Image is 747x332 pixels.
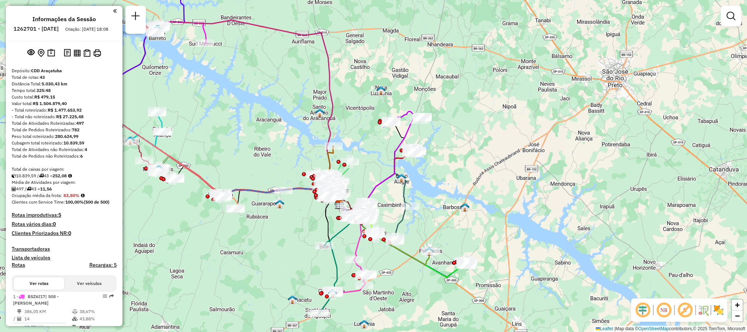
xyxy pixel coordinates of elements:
button: Logs desbloquear sessão [62,47,72,59]
a: OpenStreetMap [638,326,669,331]
a: Clique aqui para minimizar o painel [113,7,117,15]
div: - Total não roteirizado: [12,113,117,120]
strong: 43 [40,74,45,80]
div: Peso total roteirizado: [12,133,117,140]
div: Depósito: [12,67,117,74]
img: PIACATU [288,295,297,304]
i: Total de rotas [27,187,31,191]
span: BSZ6I17 [28,294,45,299]
i: Distância Total [17,309,22,314]
button: Painel de Sugestão [46,47,57,59]
div: Atividade não roteirizada - JONATHAN LUNDGUIST [318,192,336,199]
em: Média calculada utilizando a maior ocupação (%Peso ou %Cubagem) de cada rota da sessão. Rotas cro... [81,193,85,198]
h4: Lista de veículos [12,255,117,261]
strong: 4 [85,147,87,152]
button: Exibir sessão original [26,47,36,59]
img: GUARARAPES [275,199,284,209]
button: Visualizar Romaneio [82,48,92,58]
div: 497 / 43 = [12,186,117,192]
div: Distância Total: [12,81,117,87]
span: Ocupação média da frota: [12,193,62,198]
div: Cubagem total roteirizado: [12,140,117,146]
h4: Transportadoras [12,246,117,252]
div: Total de Pedidos não Roteirizados: [12,153,117,159]
span: + [735,300,740,309]
span: | [614,326,615,331]
strong: CDD Araçatuba [31,68,62,73]
div: Map data © contributors,© 2025 TomTom, Microsoft [594,326,747,332]
i: Total de rotas [39,174,44,178]
span: Clientes com Service Time: [12,199,65,205]
img: PENÁPOLIS [424,247,434,256]
img: BREJO ALEGRE [397,173,406,183]
td: = [13,324,17,331]
strong: 252,08 [52,173,67,178]
td: 386,05 KM [24,308,72,315]
td: 09:15 [79,324,114,331]
td: 27,57 KM [24,324,72,331]
span: Exibir rótulo [676,301,694,319]
div: Total de Atividades não Roteirizadas: [12,146,117,153]
div: Total de rotas: [12,74,117,81]
span: Ocultar NR [655,301,673,319]
h4: Clientes Priorizados NR: [12,230,117,236]
div: Atividade não roteirizada - LARISSA GATTI BARBOZ [351,214,369,221]
strong: 10.839,59 [63,140,84,146]
em: Opções [103,294,107,298]
button: Ver veículos [64,277,114,290]
button: Ver rotas [14,277,64,290]
img: NOVA LUZITÂNIA [376,86,386,95]
i: Total de Atividades [12,187,16,191]
i: % de utilização do peso [72,309,78,314]
span: | 508 - [PERSON_NAME] [13,294,59,306]
a: Rotas [12,262,25,268]
strong: 0 [68,230,71,236]
img: LUIZIÂNIA [359,319,369,329]
img: BARBOSA [460,202,470,212]
td: 38,67% [79,308,114,315]
span: Ocultar deslocamento [634,301,651,319]
i: Cubagem total roteirizado [12,174,16,178]
strong: 11,56 [40,186,52,192]
div: Total de Atividades Roteirizadas: [12,120,117,127]
strong: 83,80% [63,193,79,198]
img: SANT. ANTÔNIO DO ARACANGUÁ [315,108,324,117]
td: 43,88% [79,315,114,323]
strong: 782 [72,127,79,132]
div: Total de caixas por viagem: [12,166,117,173]
i: % de utilização da cubagem [72,317,78,321]
div: Valor total: [12,100,117,107]
div: Criação: [DATE] 18:08 [62,26,111,32]
img: 625 UDC Light Campus Universitário [334,200,344,209]
strong: 0 [53,221,56,227]
h6: 1262701 - [DATE] [13,26,59,32]
h4: Rotas improdutivas: [12,212,117,218]
strong: R$ 27.225,48 [56,114,83,119]
a: Exibir filtros [724,9,738,23]
a: Zoom out [732,310,743,321]
div: Média de Atividades por viagem: [12,179,117,186]
div: Tempo total: [12,87,117,94]
strong: 280.624,99 [55,134,78,139]
td: 14 [24,315,72,323]
img: BIRIGUI [357,208,366,217]
div: - Total roteirizado: [12,107,117,113]
strong: R$ 1.477.653,92 [48,107,82,113]
img: Exibir/Ocultar setores [713,304,724,316]
em: Rota exportada [109,294,114,298]
img: CLEMENTINA [328,289,337,298]
div: Atividade não roteirizada - SILMARA FERREIRA DA SILVA 17834837842 [315,175,334,182]
i: Meta Caixas/viagem: 220,40 Diferença: 31,68 [68,174,72,178]
span: 1 - [13,294,59,306]
div: Custo total: [12,94,117,100]
div: Total de Pedidos Roteirizados: [12,127,117,133]
button: Imprimir Rotas [92,48,102,58]
td: / [13,315,17,323]
div: 10.839,59 / 43 = [12,173,117,179]
img: PEREIRA BARRETO [152,24,162,34]
a: Leaflet [596,326,613,331]
i: Total de Atividades [17,317,22,321]
span: − [735,311,740,320]
strong: R$ 1.504.879,40 [33,101,67,106]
